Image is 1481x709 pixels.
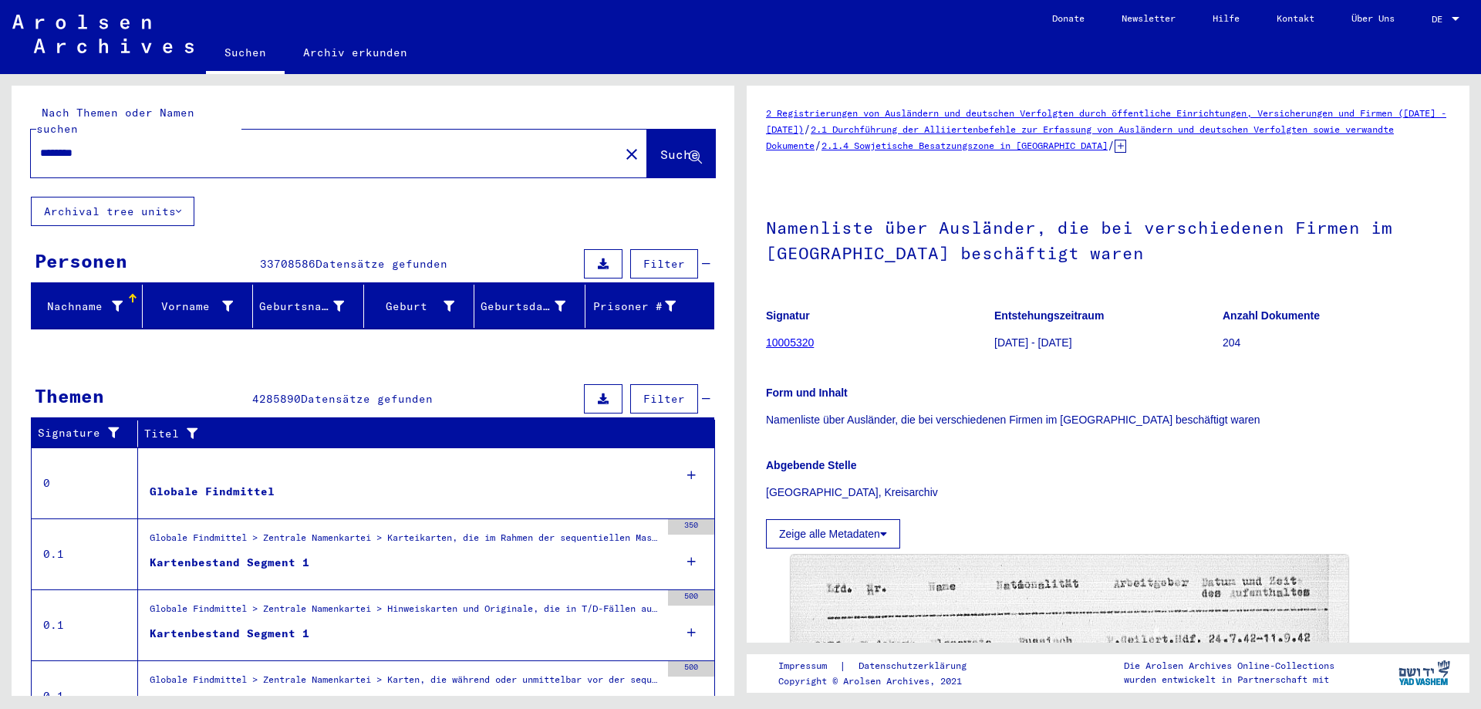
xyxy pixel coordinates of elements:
[668,661,714,677] div: 500
[616,138,647,169] button: Clear
[668,590,714,606] div: 500
[592,294,696,319] div: Prisoner #
[144,421,700,446] div: Titel
[150,531,660,552] div: Globale Findmittel > Zentrale Namenkartei > Karteikarten, die im Rahmen der sequentiellen Massend...
[585,285,714,328] mat-header-cell: Prisoner #
[778,658,839,674] a: Impressum
[150,555,309,571] div: Kartenbestand Segment 1
[622,145,641,164] mat-icon: close
[38,299,123,315] div: Nachname
[253,285,364,328] mat-header-cell: Geburtsname
[32,447,138,518] td: 0
[766,387,848,399] b: Form und Inhalt
[647,130,715,177] button: Suche
[260,257,315,271] span: 33708586
[150,602,660,623] div: Globale Findmittel > Zentrale Namenkartei > Hinweiskarten und Originale, die in T/D-Fällen aufgef...
[766,412,1450,428] p: Namenliste über Ausländer, die bei verschiedenen Firmen im [GEOGRAPHIC_DATA] beschäftigt waren
[315,257,447,271] span: Datensätze gefunden
[592,299,676,315] div: Prisoner #
[1124,659,1334,673] p: Die Arolsen Archives Online-Collections
[630,384,698,414] button: Filter
[32,589,138,660] td: 0.1
[1432,14,1449,25] span: DE
[38,294,142,319] div: Nachname
[778,674,985,688] p: Copyright © Arolsen Archives, 2021
[994,335,1222,351] p: [DATE] - [DATE]
[31,197,194,226] button: Archival tree units
[35,382,104,410] div: Themen
[643,257,685,271] span: Filter
[370,294,474,319] div: Geburt‏
[660,147,699,162] span: Suche
[301,392,433,406] span: Datensätze gefunden
[259,294,363,319] div: Geburtsname
[143,285,254,328] mat-header-cell: Vorname
[1395,653,1453,692] img: yv_logo.png
[474,285,585,328] mat-header-cell: Geburtsdatum
[766,123,1394,151] a: 2.1 Durchführung der Alliiertenbefehle zur Erfassung von Ausländern und deutschen Verfolgten sowi...
[643,392,685,406] span: Filter
[144,426,684,442] div: Titel
[252,392,301,406] span: 4285890
[35,247,127,275] div: Personen
[1223,335,1450,351] p: 204
[150,484,275,500] div: Globale Findmittel
[1108,138,1115,152] span: /
[668,519,714,535] div: 350
[804,122,811,136] span: /
[766,192,1450,285] h1: Namenliste über Ausländer, die bei verschiedenen Firmen im [GEOGRAPHIC_DATA] beschäftigt waren
[766,519,900,549] button: Zeige alle Metadaten
[821,140,1108,151] a: 2.1.4 Sowjetische Besatzungszone in [GEOGRAPHIC_DATA]
[206,34,285,74] a: Suchen
[766,459,856,471] b: Abgebende Stelle
[778,658,985,674] div: |
[36,106,194,136] mat-label: Nach Themen oder Namen suchen
[1223,309,1320,322] b: Anzahl Dokumente
[150,626,309,642] div: Kartenbestand Segment 1
[766,336,814,349] a: 10005320
[846,658,985,674] a: Datenschutzerklärung
[38,425,126,441] div: Signature
[370,299,455,315] div: Geburt‏
[364,285,475,328] mat-header-cell: Geburt‏
[38,421,141,446] div: Signature
[150,673,660,694] div: Globale Findmittel > Zentrale Namenkartei > Karten, die während oder unmittelbar vor der sequenti...
[766,107,1446,135] a: 2 Registrierungen von Ausländern und deutschen Verfolgten durch öffentliche Einrichtungen, Versic...
[12,15,194,53] img: Arolsen_neg.svg
[149,294,253,319] div: Vorname
[32,518,138,589] td: 0.1
[766,484,1450,501] p: [GEOGRAPHIC_DATA], Kreisarchiv
[481,294,585,319] div: Geburtsdatum
[32,285,143,328] mat-header-cell: Nachname
[149,299,234,315] div: Vorname
[766,309,810,322] b: Signatur
[1124,673,1334,687] p: wurden entwickelt in Partnerschaft mit
[630,249,698,279] button: Filter
[815,138,821,152] span: /
[994,309,1104,322] b: Entstehungszeitraum
[285,34,426,71] a: Archiv erkunden
[259,299,344,315] div: Geburtsname
[481,299,565,315] div: Geburtsdatum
